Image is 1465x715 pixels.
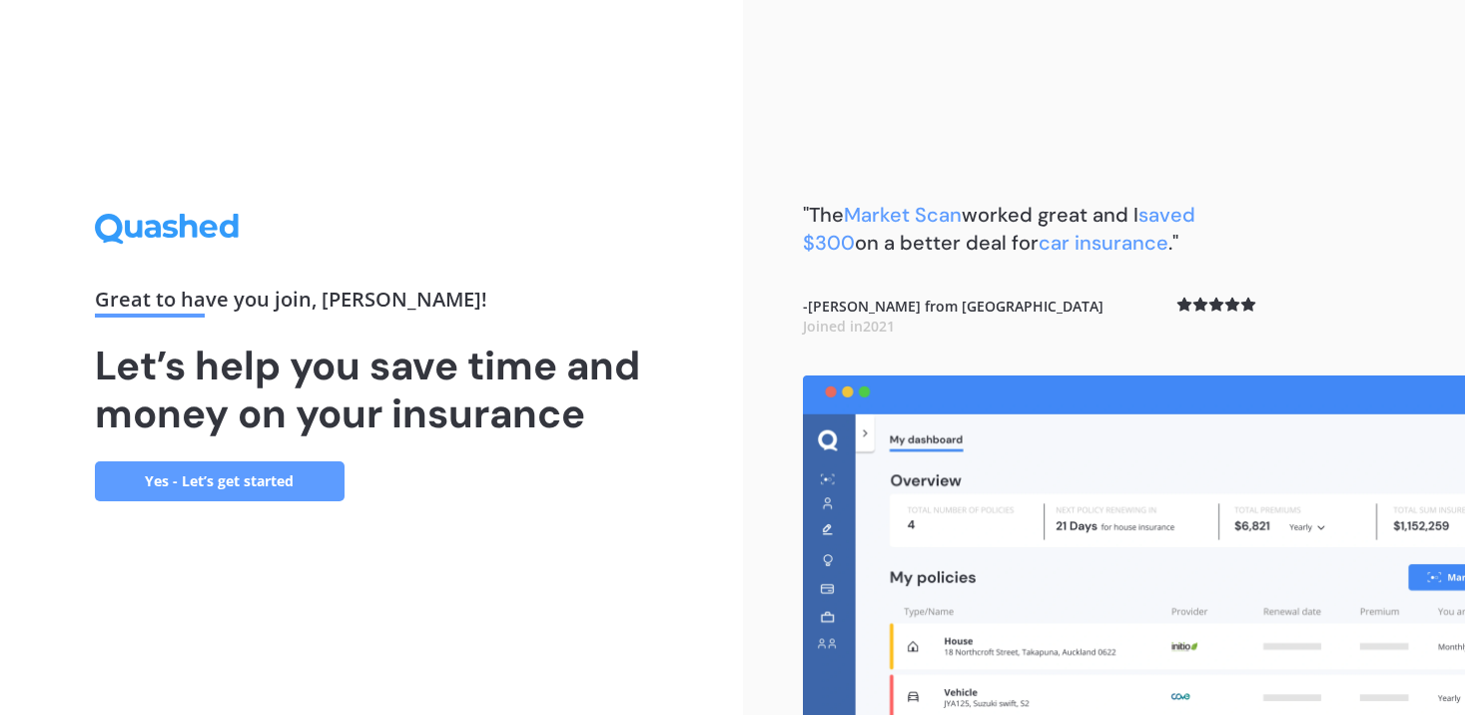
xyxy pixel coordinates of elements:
h1: Let’s help you save time and money on your insurance [95,342,648,437]
span: Market Scan [844,202,962,228]
span: saved $300 [803,202,1195,256]
div: Great to have you join , [PERSON_NAME] ! [95,290,648,318]
b: "The worked great and I on a better deal for ." [803,202,1195,256]
b: - [PERSON_NAME] from [GEOGRAPHIC_DATA] [803,297,1103,336]
a: Yes - Let’s get started [95,461,345,501]
span: Joined in 2021 [803,317,895,336]
span: car insurance [1039,230,1168,256]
